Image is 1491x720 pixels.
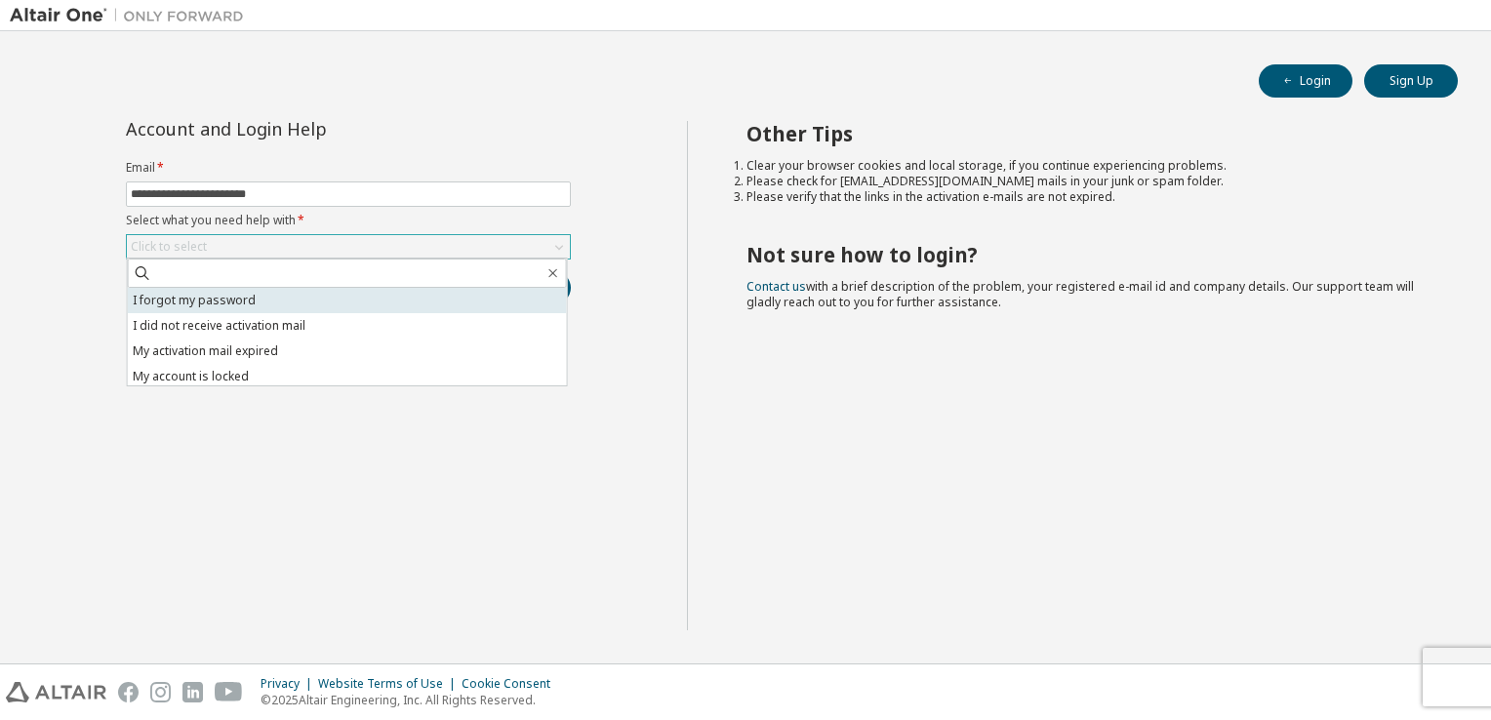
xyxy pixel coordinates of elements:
li: Please verify that the links in the activation e-mails are not expired. [746,189,1424,205]
img: Altair One [10,6,254,25]
div: Website Terms of Use [318,676,462,692]
div: Privacy [261,676,318,692]
div: Click to select [127,235,570,259]
img: linkedin.svg [182,682,203,702]
li: Clear your browser cookies and local storage, if you continue experiencing problems. [746,158,1424,174]
h2: Other Tips [746,121,1424,146]
button: Login [1259,64,1352,98]
li: I forgot my password [128,288,567,313]
img: youtube.svg [215,682,243,702]
li: Please check for [EMAIL_ADDRESS][DOMAIN_NAME] mails in your junk or spam folder. [746,174,1424,189]
div: Click to select [131,239,207,255]
label: Email [126,160,571,176]
img: facebook.svg [118,682,139,702]
h2: Not sure how to login? [746,242,1424,267]
p: © 2025 Altair Engineering, Inc. All Rights Reserved. [261,692,562,708]
img: altair_logo.svg [6,682,106,702]
span: with a brief description of the problem, your registered e-mail id and company details. Our suppo... [746,278,1414,310]
div: Cookie Consent [462,676,562,692]
a: Contact us [746,278,806,295]
button: Sign Up [1364,64,1458,98]
img: instagram.svg [150,682,171,702]
div: Account and Login Help [126,121,482,137]
label: Select what you need help with [126,213,571,228]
